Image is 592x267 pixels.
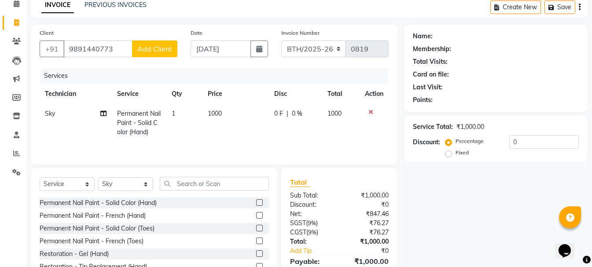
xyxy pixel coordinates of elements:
[281,29,320,37] label: Invoice Number
[339,200,395,209] div: ₹0
[283,246,349,256] a: Add Tip
[283,200,339,209] div: Discount:
[166,84,202,104] th: Qty
[413,57,448,66] div: Total Visits:
[208,110,222,117] span: 1000
[349,246,395,256] div: ₹0
[339,191,395,200] div: ₹1,000.00
[132,40,177,57] button: Add Client
[413,83,442,92] div: Last Visit:
[456,149,469,157] label: Fixed
[40,237,143,246] div: Permanent Nail Paint - French (Toes)
[308,229,316,236] span: 9%
[40,40,64,57] button: +91
[40,29,54,37] label: Client
[45,110,55,117] span: Sky
[40,211,146,220] div: Permanent Nail Paint - French (Hand)
[137,44,172,53] span: Add Client
[339,237,395,246] div: ₹1,000.00
[287,109,288,118] span: |
[339,209,395,219] div: ₹847.46
[117,110,161,136] span: Permanent Nail Paint - Solid Color (Hand)
[360,84,389,104] th: Action
[456,137,484,145] label: Percentage
[413,95,433,105] div: Points:
[555,232,583,258] iframe: chat widget
[274,109,283,118] span: 0 F
[112,84,166,104] th: Service
[283,256,339,267] div: Payable:
[40,84,112,104] th: Technician
[40,198,157,208] div: Permanent Nail Paint - Solid Color (Hand)
[327,110,342,117] span: 1000
[413,32,433,41] div: Name:
[283,191,339,200] div: Sub Total:
[63,40,132,57] input: Search by Name/Mobile/Email/Code
[339,228,395,237] div: ₹76.27
[456,122,484,132] div: ₹1,000.00
[269,84,322,104] th: Disc
[413,138,440,147] div: Discount:
[322,84,360,104] th: Total
[283,237,339,246] div: Total:
[202,84,269,104] th: Price
[290,228,306,236] span: CGST
[40,224,154,233] div: Permanent Nail Paint - Solid Color (Toes)
[40,249,109,259] div: Restoration - Gel (Hand)
[413,70,449,79] div: Card on file:
[283,219,339,228] div: ( )
[283,209,339,219] div: Net:
[40,68,395,84] div: Services
[544,0,575,14] button: Save
[413,44,451,54] div: Membership:
[339,256,395,267] div: ₹1,000.00
[292,109,302,118] span: 0 %
[172,110,175,117] span: 1
[290,219,306,227] span: SGST
[160,177,269,190] input: Search or Scan
[490,0,541,14] button: Create New
[413,122,453,132] div: Service Total:
[191,29,202,37] label: Date
[339,219,395,228] div: ₹76.27
[283,228,339,237] div: ( )
[290,178,310,187] span: Total
[85,1,147,9] a: PREVIOUS INVOICES
[308,219,316,227] span: 9%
